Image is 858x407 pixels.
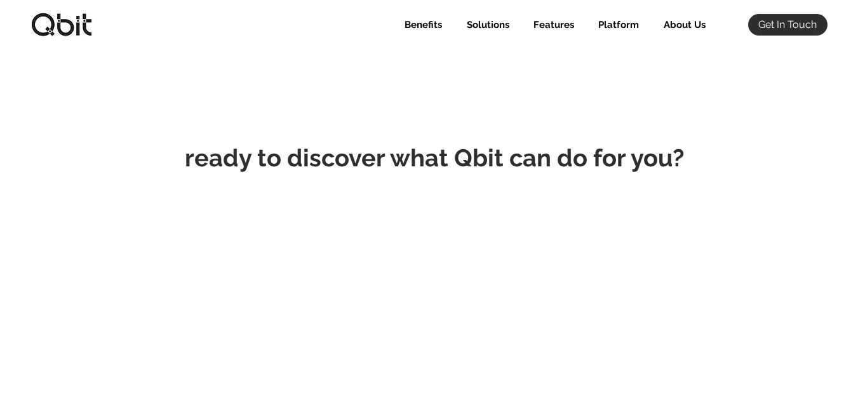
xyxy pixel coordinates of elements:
[452,14,519,36] div: Solutions
[648,14,715,36] a: About Us
[519,14,584,36] div: Features
[794,346,858,407] iframe: Chat Widget
[185,143,684,172] span: ready to discover what Qbit can do for you?
[657,14,712,36] p: About Us
[758,18,817,32] span: Get In Touch
[389,14,452,36] a: Benefits
[584,14,648,36] div: Platform
[527,14,580,36] p: Features
[592,14,645,36] p: Platform
[398,14,448,36] p: Benefits
[748,14,828,36] a: Get In Touch
[30,13,93,37] img: qbitlogo-border.jpg
[389,14,715,36] nav: Site
[460,14,516,36] p: Solutions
